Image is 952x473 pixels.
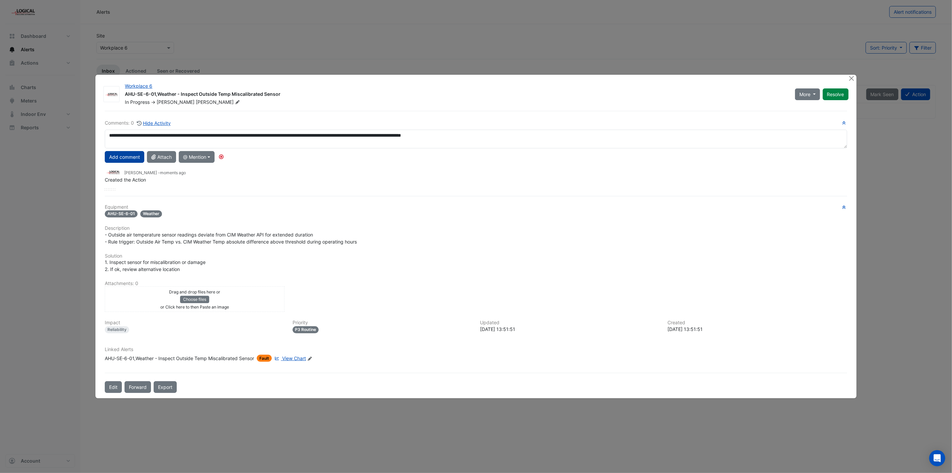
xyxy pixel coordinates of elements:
button: Resolve [823,88,849,100]
div: AHU-SE-6-01,Weather - Inspect Outside Temp Miscalibrated Sensor [125,91,787,99]
span: Weather [140,210,162,217]
fa-icon: Edit Linked Alerts [307,356,312,361]
span: View Chart [282,355,306,361]
div: Reliability [105,326,129,333]
button: Close [848,75,855,82]
span: 2025-10-08 13:51:51 [160,170,186,175]
button: Edit [105,381,122,393]
button: Forward [125,381,151,393]
span: 1. Inspect sensor for miscalibration or damage 2. If ok, review alternative location [105,259,206,272]
div: AHU-SE-6-01,Weather - Inspect Outside Temp Miscalibrated Sensor [105,355,254,362]
button: Hide Activity [137,119,171,127]
h6: Description [105,225,847,231]
img: Logical Building Automation [105,168,122,176]
button: Attach [147,151,176,163]
h6: Equipment [105,204,847,210]
span: Created the Action [105,177,146,183]
span: In Progress [125,99,150,105]
span: AHU-SE-6-01 [105,210,138,217]
button: @ Mention [179,151,215,163]
span: - Outside air temperature sensor readings deviate from CIM Weather API for extended duration - Ru... [105,232,357,245]
span: [PERSON_NAME] [157,99,194,105]
div: Open Intercom Messenger [929,450,945,466]
a: Workplace 6 [125,83,152,89]
span: More [799,91,810,98]
button: Choose files [180,296,209,303]
div: P3 Routine [293,326,319,333]
span: -> [151,99,155,105]
h6: Created [667,320,847,326]
span: [PERSON_NAME] [196,99,241,106]
span: Fault [257,355,272,362]
div: Comments: 0 [105,119,171,127]
h6: Updated [480,320,659,326]
a: Export [154,381,177,393]
small: Drag and drop files here or [169,289,220,294]
h6: Linked Alerts [105,347,847,352]
img: Logical Building Automation [104,91,119,98]
small: or Click here to then Paste an image [160,305,229,310]
small: [PERSON_NAME] - [124,170,186,176]
a: View Chart [273,355,306,362]
div: Tooltip anchor [218,154,224,160]
h6: Solution [105,253,847,259]
h6: Priority [293,320,472,326]
div: [DATE] 13:51:51 [480,326,659,333]
h6: Attachments: 0 [105,281,847,286]
button: More [795,88,820,100]
div: [DATE] 13:51:51 [667,326,847,333]
h6: Impact [105,320,284,326]
button: Add comment [105,151,144,163]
